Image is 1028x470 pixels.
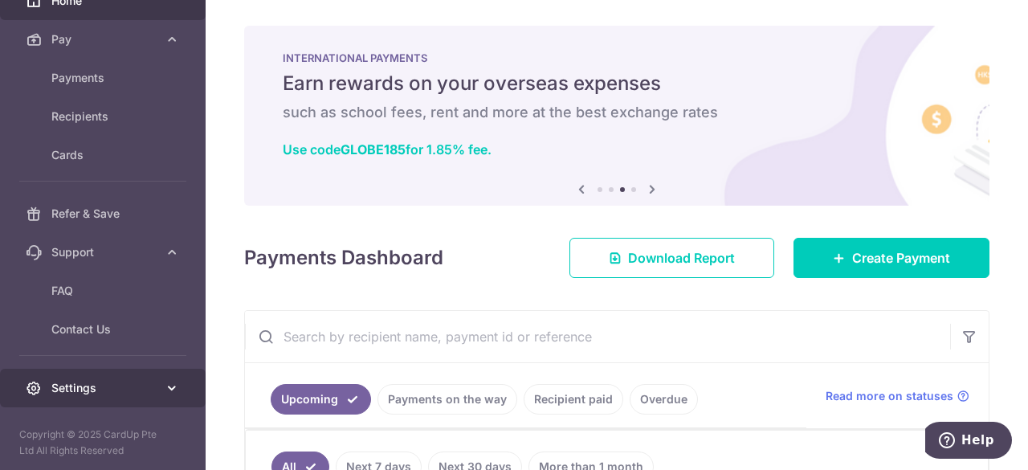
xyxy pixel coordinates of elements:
a: Overdue [630,384,698,415]
p: INTERNATIONAL PAYMENTS [283,51,951,64]
a: Download Report [569,238,774,278]
span: Contact Us [51,321,157,337]
span: Settings [51,380,157,396]
b: GLOBE185 [341,141,406,157]
span: Recipients [51,108,157,125]
span: Support [51,244,157,260]
img: International Payment Banner [244,26,989,206]
a: Upcoming [271,384,371,415]
a: Payments on the way [377,384,517,415]
span: Refer & Save [51,206,157,222]
span: Read more on statuses [826,388,953,404]
h6: such as school fees, rent and more at the best exchange rates [283,103,951,122]
span: FAQ [51,283,157,299]
a: Create Payment [793,238,989,278]
iframe: Opens a widget where you can find more information [925,422,1012,462]
span: Cards [51,147,157,163]
input: Search by recipient name, payment id or reference [245,311,950,362]
a: Use codeGLOBE185for 1.85% fee. [283,141,492,157]
span: Create Payment [852,248,950,268]
span: Download Report [628,248,735,268]
span: Payments [51,70,157,86]
h4: Payments Dashboard [244,243,443,272]
span: Pay [51,31,157,47]
a: Recipient paid [524,384,623,415]
h5: Earn rewards on your overseas expenses [283,71,951,96]
a: Read more on statuses [826,388,969,404]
